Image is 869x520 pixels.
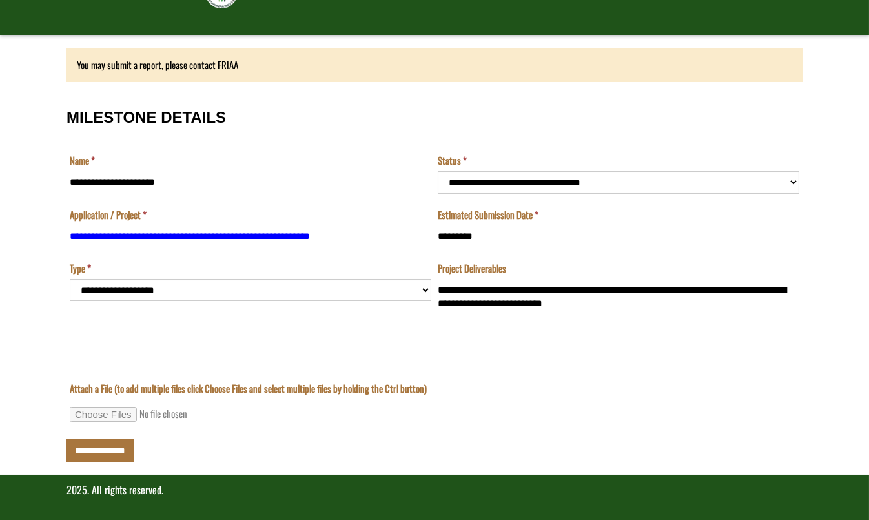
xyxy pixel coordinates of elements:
[438,279,799,342] textarea: Project Deliverables
[66,96,803,356] fieldset: MILESTONE DETAILS
[70,262,91,275] label: Type
[87,482,163,497] span: . All rights reserved.
[70,154,95,167] label: Name
[438,262,506,275] label: Project Deliverables
[66,109,803,126] h3: MILESTONE DETAILS
[66,48,803,82] div: You may submit a report, please contact FRIAA
[70,407,245,422] input: Attach a File (to add multiple files click Choose Files and select multiple files by holding the ...
[70,225,431,247] input: Application / Project is a required field.
[438,208,538,222] label: Estimated Submission Date
[66,483,803,497] p: 2025
[66,96,803,462] div: Milestone Details
[70,208,147,222] label: Application / Project
[70,382,427,395] label: Attach a File (to add multiple files click Choose Files and select multiple files by holding the ...
[70,171,431,194] input: Name
[438,154,467,167] label: Status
